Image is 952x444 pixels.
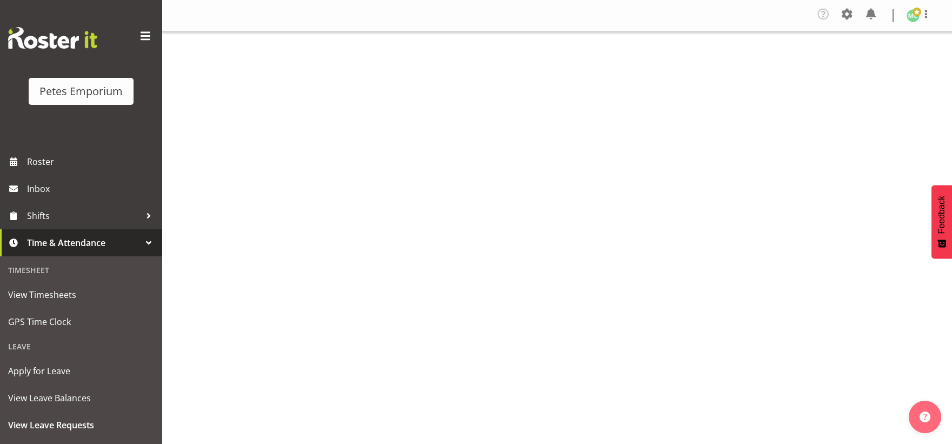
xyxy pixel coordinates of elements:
a: View Leave Requests [3,412,159,439]
a: View Leave Balances [3,385,159,412]
img: help-xxl-2.png [920,412,930,422]
span: View Leave Requests [8,417,154,433]
img: Rosterit website logo [8,27,97,49]
a: GPS Time Clock [3,308,159,335]
span: Roster [27,154,157,170]
span: Shifts [27,208,141,224]
span: Inbox [27,181,157,197]
span: GPS Time Clock [8,314,154,330]
span: View Leave Balances [8,390,154,406]
img: melissa-cowen2635.jpg [907,9,920,22]
span: Feedback [937,196,947,234]
span: Time & Attendance [27,235,141,251]
a: View Timesheets [3,281,159,308]
div: Leave [3,335,159,357]
div: Petes Emporium [39,83,123,100]
button: Feedback - Show survey [931,185,952,259]
span: Apply for Leave [8,363,154,379]
span: View Timesheets [8,287,154,303]
div: Timesheet [3,259,159,281]
a: Apply for Leave [3,357,159,385]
